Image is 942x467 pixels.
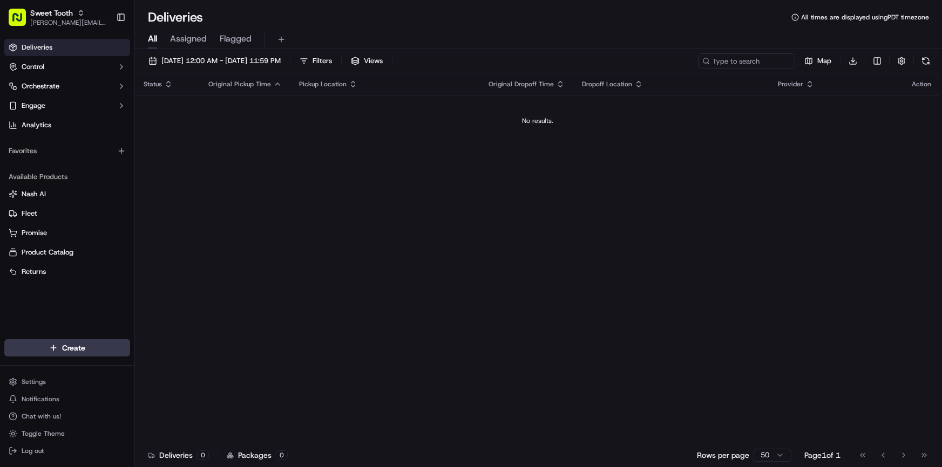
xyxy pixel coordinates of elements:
[4,39,130,56] a: Deliveries
[4,205,130,222] button: Fleet
[4,142,130,160] div: Favorites
[313,56,332,66] span: Filters
[4,224,130,242] button: Promise
[799,53,836,68] button: Map
[22,377,46,386] span: Settings
[4,443,130,458] button: Log out
[4,374,130,389] button: Settings
[197,450,209,460] div: 0
[295,53,337,68] button: Filters
[698,53,795,68] input: Type to search
[148,450,209,461] div: Deliveries
[227,450,288,461] div: Packages
[22,447,44,455] span: Log out
[4,78,130,95] button: Orchestrate
[582,80,632,88] span: Dropoff Location
[208,80,271,88] span: Original Pickup Time
[144,53,286,68] button: [DATE] 12:00 AM - [DATE] 11:59 PM
[817,56,831,66] span: Map
[148,32,157,45] span: All
[22,101,45,111] span: Engage
[778,80,803,88] span: Provider
[4,186,130,203] button: Nash AI
[22,429,65,438] span: Toggle Theme
[918,53,933,68] button: Refresh
[276,450,288,460] div: 0
[912,80,931,88] div: Action
[148,9,203,26] h1: Deliveries
[9,209,126,218] a: Fleet
[9,248,126,257] a: Product Catalog
[22,120,51,130] span: Analytics
[4,168,130,186] div: Available Products
[139,116,936,125] div: No results.
[4,4,112,30] button: Sweet Tooth[PERSON_NAME][EMAIL_ADDRESS][DOMAIN_NAME]
[801,13,929,22] span: All times are displayed using PDT timezone
[30,18,107,27] button: [PERSON_NAME][EMAIL_ADDRESS][DOMAIN_NAME]
[9,189,126,199] a: Nash AI
[4,426,130,441] button: Toggle Theme
[364,56,383,66] span: Views
[144,80,162,88] span: Status
[9,228,126,238] a: Promise
[4,392,130,407] button: Notifications
[4,409,130,424] button: Chat with us!
[489,80,554,88] span: Original Dropoff Time
[299,80,347,88] span: Pickup Location
[30,8,73,18] button: Sweet Tooth
[804,450,841,461] div: Page 1 of 1
[4,244,130,261] button: Product Catalog
[22,209,37,218] span: Fleet
[22,412,61,421] span: Chat with us!
[22,62,44,72] span: Control
[9,267,126,277] a: Returns
[22,43,52,52] span: Deliveries
[4,116,130,134] a: Analytics
[22,228,47,238] span: Promise
[4,339,130,356] button: Create
[161,56,281,66] span: [DATE] 12:00 AM - [DATE] 11:59 PM
[22,81,59,91] span: Orchestrate
[4,263,130,280] button: Returns
[4,97,130,114] button: Engage
[62,342,85,353] span: Create
[346,53,388,68] button: Views
[220,32,252,45] span: Flagged
[4,58,130,75] button: Control
[170,32,207,45] span: Assigned
[22,395,59,403] span: Notifications
[22,248,73,257] span: Product Catalog
[697,450,749,461] p: Rows per page
[22,189,46,199] span: Nash AI
[22,267,46,277] span: Returns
